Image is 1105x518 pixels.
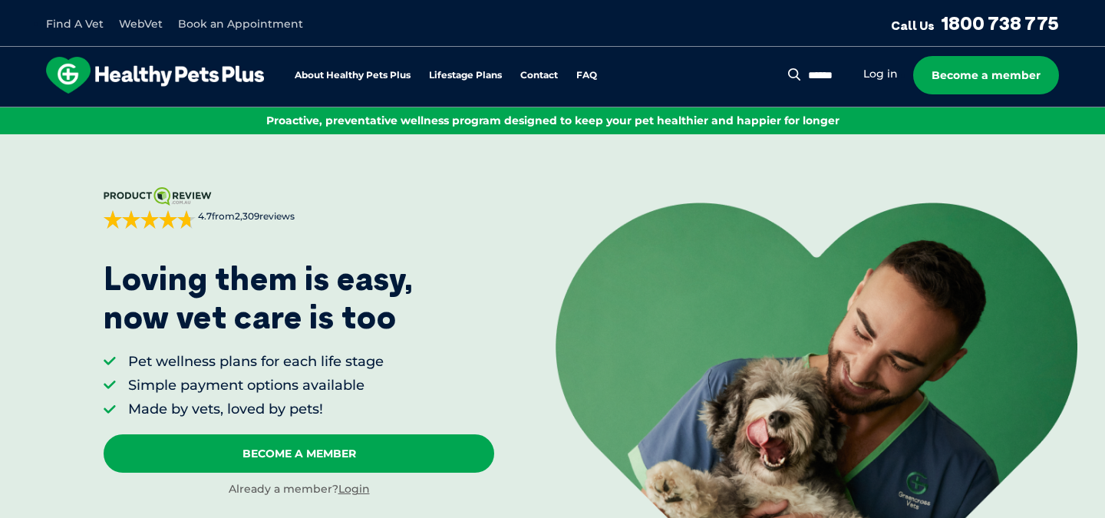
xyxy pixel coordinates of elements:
[46,17,104,31] a: Find A Vet
[338,482,370,496] a: Login
[235,210,295,222] span: 2,309 reviews
[891,12,1059,35] a: Call Us1800 738 775
[429,71,502,81] a: Lifestage Plans
[128,352,384,371] li: Pet wellness plans for each life stage
[196,210,295,223] span: from
[178,17,303,31] a: Book an Appointment
[104,482,494,497] div: Already a member?
[128,376,384,395] li: Simple payment options available
[863,67,898,81] a: Log in
[119,17,163,31] a: WebVet
[295,71,411,81] a: About Healthy Pets Plus
[104,210,196,229] div: 4.7 out of 5 stars
[520,71,558,81] a: Contact
[128,400,384,419] li: Made by vets, loved by pets!
[891,18,935,33] span: Call Us
[913,56,1059,94] a: Become a member
[104,259,414,337] p: Loving them is easy, now vet care is too
[785,67,804,82] button: Search
[198,210,212,222] strong: 4.7
[46,57,264,94] img: hpp-logo
[104,434,494,473] a: Become A Member
[266,114,839,127] span: Proactive, preventative wellness program designed to keep your pet healthier and happier for longer
[576,71,597,81] a: FAQ
[104,187,494,229] a: 4.7from2,309reviews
